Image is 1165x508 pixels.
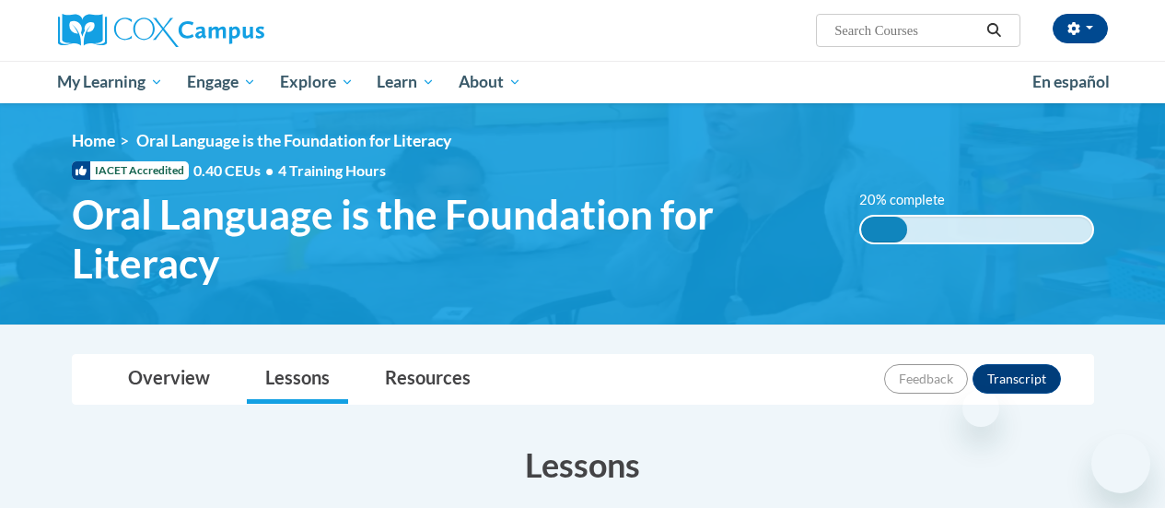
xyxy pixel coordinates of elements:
[58,14,390,47] a: Cox Campus
[247,355,348,404] a: Lessons
[175,61,268,103] a: Engage
[280,71,354,93] span: Explore
[859,190,965,210] label: 20% complete
[367,355,489,404] a: Resources
[1053,14,1108,43] button: Account Settings
[72,161,189,180] span: IACET Accredited
[110,355,228,404] a: Overview
[44,61,1122,103] div: Main menu
[980,19,1008,41] button: Search
[365,61,447,103] a: Learn
[377,71,435,93] span: Learn
[136,131,451,150] span: Oral Language is the Foundation for Literacy
[1091,434,1150,493] iframe: Button to launch messaging window
[861,217,907,242] div: 20% complete
[268,61,366,103] a: Explore
[278,161,386,179] span: 4 Training Hours
[833,19,980,41] input: Search Courses
[72,442,1094,488] h3: Lessons
[46,61,176,103] a: My Learning
[1020,63,1122,101] a: En español
[72,190,832,288] span: Oral Language is the Foundation for Literacy
[187,71,256,93] span: Engage
[973,364,1061,394] button: Transcript
[58,14,264,47] img: Cox Campus
[447,61,533,103] a: About
[265,161,274,179] span: •
[962,390,999,427] iframe: Close message
[72,131,115,150] a: Home
[193,160,278,181] span: 0.40 CEUs
[57,71,163,93] span: My Learning
[884,364,968,394] button: Feedback
[459,71,521,93] span: About
[1032,72,1110,91] span: En español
